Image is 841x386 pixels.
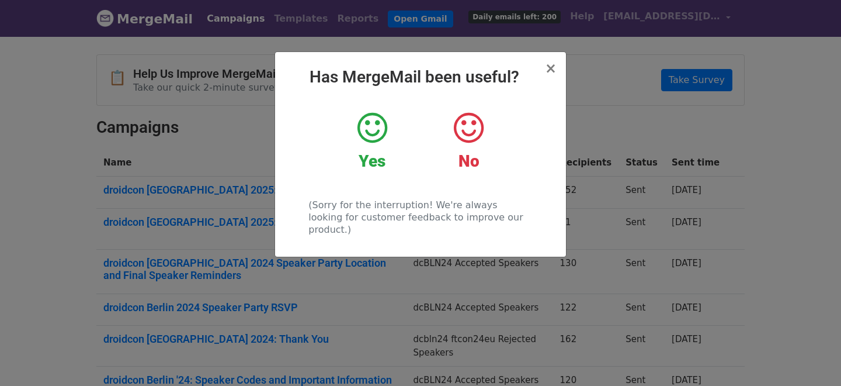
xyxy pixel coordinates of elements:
span: × [545,60,557,77]
h2: Has MergeMail been useful? [284,67,557,87]
p: (Sorry for the interruption! We're always looking for customer feedback to improve our product.) [308,199,532,236]
button: Close [545,61,557,75]
a: No [429,111,508,171]
a: Yes [333,111,412,171]
strong: Yes [359,151,385,171]
strong: No [458,151,479,171]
